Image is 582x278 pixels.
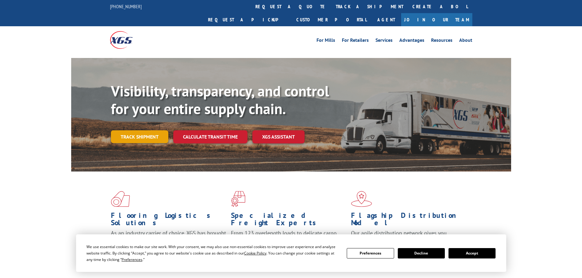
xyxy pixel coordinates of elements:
[375,38,393,45] a: Services
[231,191,245,207] img: xgs-icon-focused-on-flooring-red
[459,38,472,45] a: About
[86,244,339,263] div: We use essential cookies to make our site work. With your consent, we may also use non-essential ...
[347,248,394,258] button: Preferences
[351,191,372,207] img: xgs-icon-flagship-distribution-model-red
[292,13,371,26] a: Customer Portal
[231,212,346,229] h1: Specialized Freight Experts
[111,229,226,251] span: As an industry carrier of choice, XGS has brought innovation and dedication to flooring logistics...
[351,212,467,229] h1: Flagship Distribution Model
[76,234,506,272] div: Cookie Consent Prompt
[111,191,130,207] img: xgs-icon-total-supply-chain-intelligence-red
[110,3,142,9] a: [PHONE_NUMBER]
[111,212,226,229] h1: Flooring Logistics Solutions
[122,257,142,262] span: Preferences
[111,130,168,143] a: Track shipment
[231,229,346,257] p: From 123 overlength loads to delicate cargo, our experienced staff knows the best way to move you...
[398,248,445,258] button: Decline
[252,130,305,143] a: XGS ASSISTANT
[431,38,452,45] a: Resources
[342,38,369,45] a: For Retailers
[401,13,472,26] a: Join Our Team
[351,229,463,244] span: Our agile distribution network gives you nationwide inventory management on demand.
[317,38,335,45] a: For Mills
[173,130,247,143] a: Calculate transit time
[203,13,292,26] a: Request a pickup
[399,38,424,45] a: Advantages
[448,248,496,258] button: Accept
[111,81,329,118] b: Visibility, transparency, and control for your entire supply chain.
[371,13,401,26] a: Agent
[244,251,266,256] span: Cookie Policy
